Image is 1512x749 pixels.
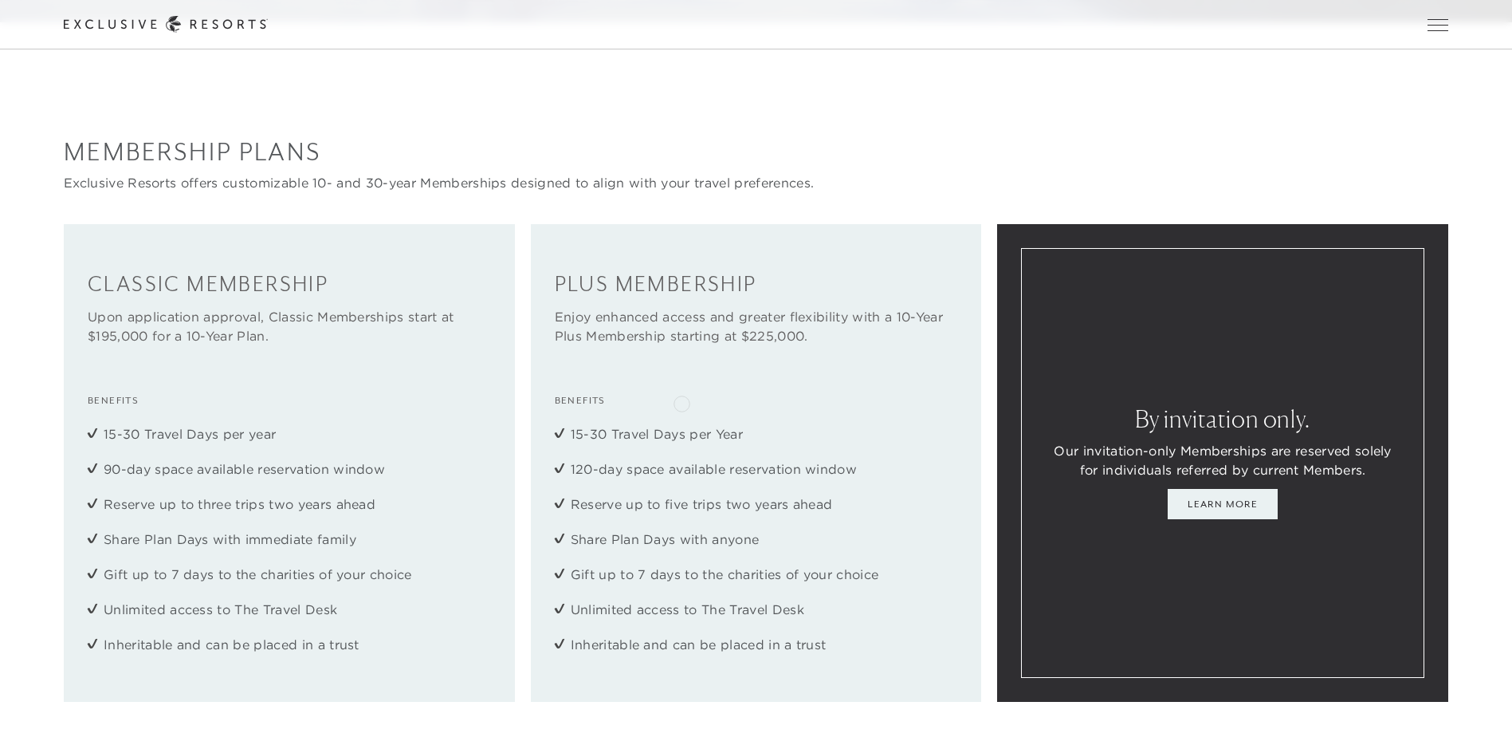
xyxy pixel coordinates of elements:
[88,272,491,298] h4: Classic Membership
[104,635,475,654] li: Inheritable and can be placed in a trust
[88,393,491,408] h6: Benefits
[1439,676,1512,749] iframe: Qualified Messenger
[1428,19,1448,30] button: Open navigation
[104,600,475,619] li: Unlimited access to The Travel Desk
[571,635,942,654] li: Inheritable and can be placed in a trust
[104,495,475,514] li: Reserve up to three trips two years ahead
[88,307,491,345] p: Upon application approval, Classic Memberships start at $195,000 for a 10-Year Plan.
[1135,407,1310,432] h6: By invitation only.
[555,272,958,298] h4: Plus Membership
[555,307,958,345] p: Enjoy enhanced access and greater flexibility with a 10-Year Plus Membership starting at $225,000.
[571,600,942,619] li: Unlimited access to The Travel Desk
[1046,441,1400,479] p: Our invitation-only Memberships are reserved solely for individuals referred by current Members.
[571,565,942,584] li: Gift up to 7 days to the charities of your choice
[104,530,475,549] li: Share Plan Days with immediate family
[571,530,942,549] li: Share Plan Days with anyone
[571,424,942,443] li: 15-30 Travel Days per Year
[1168,489,1278,519] a: Learn More
[104,424,475,443] li: 15-30 Travel Days per year
[64,134,1448,169] h3: Membership Plans
[104,565,475,584] li: Gift up to 7 days to the charities of your choice
[571,495,942,514] li: Reserve up to five trips two years ahead
[104,459,475,479] li: 90-day space available reservation window
[64,173,1448,192] p: Exclusive Resorts offers customizable 10- and 30-year Memberships designed to align with your tra...
[571,459,942,479] li: 120-day space available reservation window
[555,393,958,408] h6: Benefits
